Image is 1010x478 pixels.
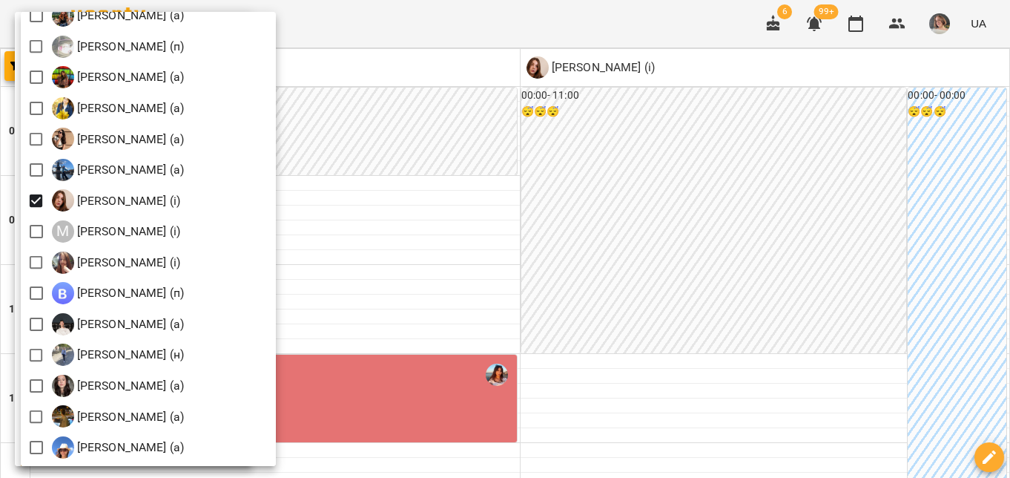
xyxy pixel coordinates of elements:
div: Названова Марія Олегівна (а) [52,375,185,397]
p: [PERSON_NAME] (а) [74,315,185,333]
a: Л [PERSON_NAME] (а) [52,97,185,119]
p: [PERSON_NAME] (і) [74,223,181,240]
div: Мірошник Михайло Павлович (а) [52,313,185,335]
div: Лілія Савинська (а) [52,97,185,119]
img: Л [52,97,74,119]
div: Наливайко Максим (а) [52,405,185,428]
p: [PERSON_NAME] (а) [74,131,185,148]
p: [PERSON_NAME] (а) [74,161,185,179]
a: М [PERSON_NAME] (а) [52,313,185,335]
a: М [PERSON_NAME] (н) [52,344,185,366]
img: Н [52,436,74,459]
img: М [52,344,74,366]
div: Логвіненко Оксана Віталіївна (а) [52,66,185,88]
a: М [PERSON_NAME] (п) [52,282,185,304]
a: Л [PERSON_NAME] (п) [52,36,185,58]
p: [PERSON_NAME] (і) [74,192,181,210]
p: [PERSON_NAME] (а) [74,99,185,117]
div: Левицька Софія Сергіївна (п) [52,36,185,58]
a: Л [PERSON_NAME] (а) [52,66,185,88]
img: М [52,189,74,212]
img: М [52,159,74,181]
p: [PERSON_NAME] (а) [74,7,185,24]
img: М [52,128,74,150]
div: Михайлик Альона Михайлівна (і) [52,252,181,274]
div: Мельник Надія (і) [52,220,181,243]
div: Малярська Христина Борисівна (а) [52,128,185,150]
a: Н [PERSON_NAME] (а) [52,405,185,428]
div: Наталія Марценюк (а) [52,436,185,459]
a: Н [PERSON_NAME] (а) [52,436,185,459]
img: Л [52,4,74,27]
a: Н [PERSON_NAME] (а) [52,375,185,397]
div: Михайлюк Владислав Віталійович (п) [52,282,185,304]
a: Л [PERSON_NAME] (а) [52,4,185,27]
img: Л [52,66,74,88]
a: М [PERSON_NAME] (а) [52,128,185,150]
div: М [52,220,74,243]
p: [PERSON_NAME] (п) [74,284,185,302]
img: Н [52,405,74,428]
a: М [PERSON_NAME] (і) [52,252,181,274]
p: [PERSON_NAME] (і) [74,254,181,272]
a: М [PERSON_NAME] (і) [52,189,181,212]
p: [PERSON_NAME] (а) [74,408,185,426]
div: Матюк Маргарита (і) [52,189,181,212]
div: Мартем’янова Маргарита Анатоліївна (а) [52,159,185,181]
p: [PERSON_NAME] (а) [74,377,185,395]
img: М [52,313,74,335]
a: М [PERSON_NAME] (а) [52,159,185,181]
img: Л [52,36,74,58]
div: Лебеденко Катерина (а) [52,4,185,27]
p: [PERSON_NAME] (н) [74,346,185,364]
a: М [PERSON_NAME] (і) [52,220,181,243]
img: М [52,252,74,274]
img: М [52,282,74,304]
img: Н [52,375,74,397]
div: Мірошніченко Вікторія Сергіївна (н) [52,344,185,366]
p: [PERSON_NAME] (п) [74,38,185,56]
p: [PERSON_NAME] (а) [74,439,185,456]
p: [PERSON_NAME] (а) [74,68,185,86]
